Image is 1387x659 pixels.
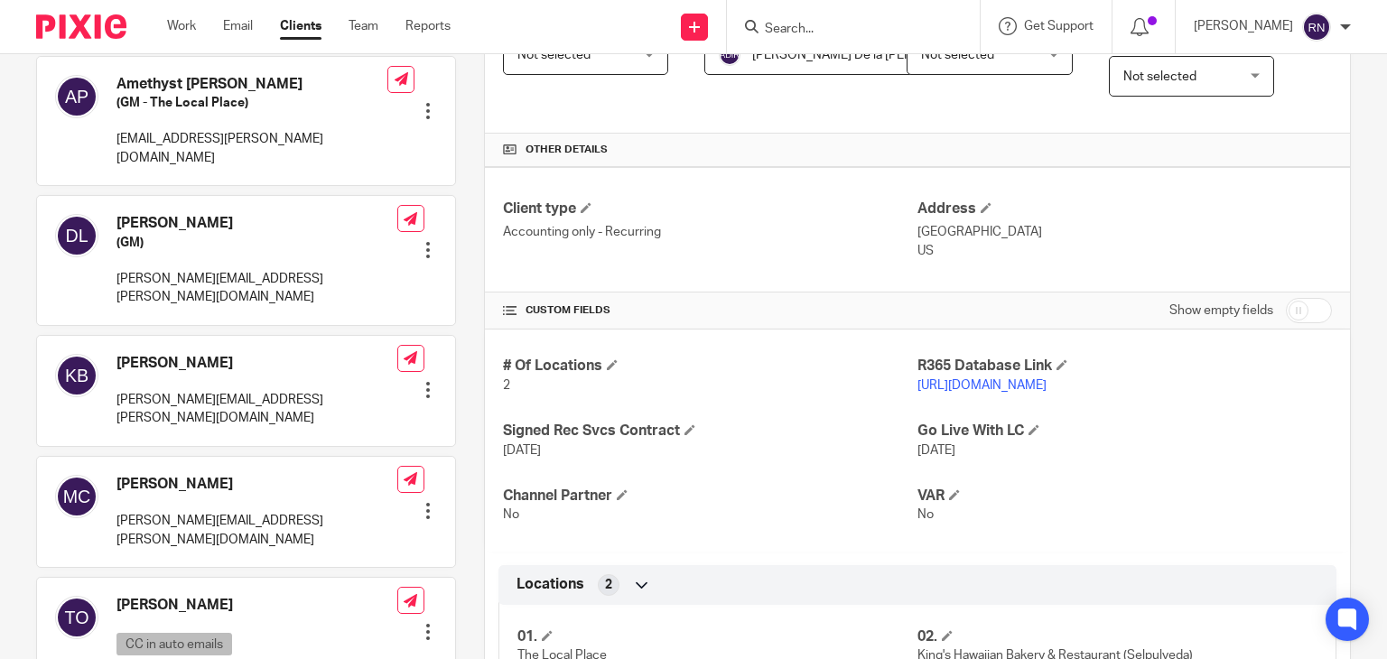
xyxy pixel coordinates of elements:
span: Not selected [921,49,994,61]
a: Work [167,17,196,35]
span: No [503,508,519,521]
span: No [917,508,934,521]
h5: (GM - The Local Place) [116,94,387,112]
span: Get Support [1024,20,1094,32]
p: [PERSON_NAME][EMAIL_ADDRESS][PERSON_NAME][DOMAIN_NAME] [116,512,397,549]
h4: Client type [503,200,917,218]
h4: 01. [517,627,917,646]
h4: 02. [917,627,1317,646]
p: Accounting only - Recurring [503,223,917,241]
img: svg%3E [55,354,98,397]
h4: [PERSON_NAME] [116,214,397,233]
a: [URL][DOMAIN_NAME] [917,379,1047,392]
span: 2 [503,379,510,392]
p: [EMAIL_ADDRESS][PERSON_NAME][DOMAIN_NAME] [116,130,387,167]
a: Reports [405,17,451,35]
img: svg%3E [719,44,740,66]
h4: CUSTOM FIELDS [503,303,917,318]
h4: [PERSON_NAME] [116,354,397,373]
span: 2 [605,576,612,594]
p: US [917,242,1332,260]
label: Show empty fields [1169,302,1273,320]
img: svg%3E [1302,13,1331,42]
h4: [PERSON_NAME] [116,475,397,494]
img: svg%3E [55,475,98,518]
span: Not selected [1123,70,1196,83]
span: [DATE] [917,444,955,457]
h4: Channel Partner [503,487,917,506]
p: [GEOGRAPHIC_DATA] [917,223,1332,241]
a: Team [349,17,378,35]
img: svg%3E [55,214,98,257]
span: Other details [526,143,608,157]
h5: (GM) [116,234,397,252]
p: [PERSON_NAME][EMAIL_ADDRESS][PERSON_NAME][DOMAIN_NAME] [116,391,397,428]
h4: Go Live With LC [917,422,1332,441]
h4: VAR [917,487,1332,506]
h4: R365 Database Link [917,357,1332,376]
input: Search [763,22,926,38]
span: Not selected [517,49,591,61]
h4: Address [917,200,1332,218]
span: Locations [517,575,584,594]
p: CC in auto emails [116,633,232,655]
h4: Signed Rec Svcs Contract [503,422,917,441]
h4: Amethyst [PERSON_NAME] [116,75,387,94]
p: [PERSON_NAME][EMAIL_ADDRESS][PERSON_NAME][DOMAIN_NAME] [116,270,397,307]
h4: [PERSON_NAME] [116,596,397,615]
a: Clients [280,17,321,35]
img: svg%3E [55,596,98,639]
img: Pixie [36,14,126,39]
h4: # Of Locations [503,357,917,376]
a: Email [223,17,253,35]
p: [PERSON_NAME] [1194,17,1293,35]
span: [DATE] [503,444,541,457]
span: [PERSON_NAME] De la [PERSON_NAME] [752,49,984,61]
img: svg%3E [55,75,98,118]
